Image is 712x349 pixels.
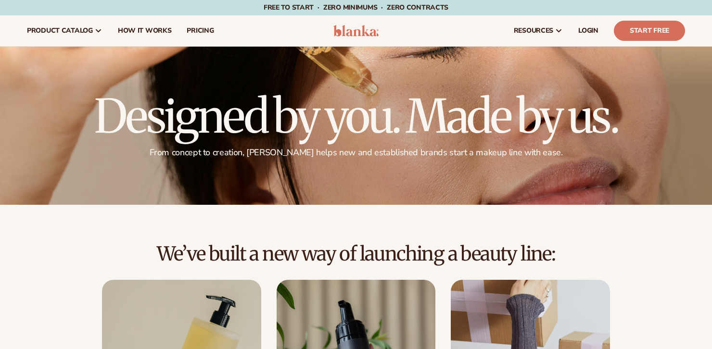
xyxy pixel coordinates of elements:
a: Start Free [614,21,685,41]
a: product catalog [19,15,110,46]
span: LOGIN [578,27,598,35]
span: product catalog [27,27,93,35]
h1: Designed by you. Made by us. [94,93,618,139]
p: From concept to creation, [PERSON_NAME] helps new and established brands start a makeup line with... [94,147,618,158]
span: pricing [187,27,214,35]
span: Free to start · ZERO minimums · ZERO contracts [264,3,448,12]
h2: We’ve built a new way of launching a beauty line: [27,243,685,264]
a: resources [506,15,571,46]
a: How It Works [110,15,179,46]
span: How It Works [118,27,172,35]
a: pricing [179,15,221,46]
img: logo [333,25,379,37]
span: resources [514,27,553,35]
a: LOGIN [571,15,606,46]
